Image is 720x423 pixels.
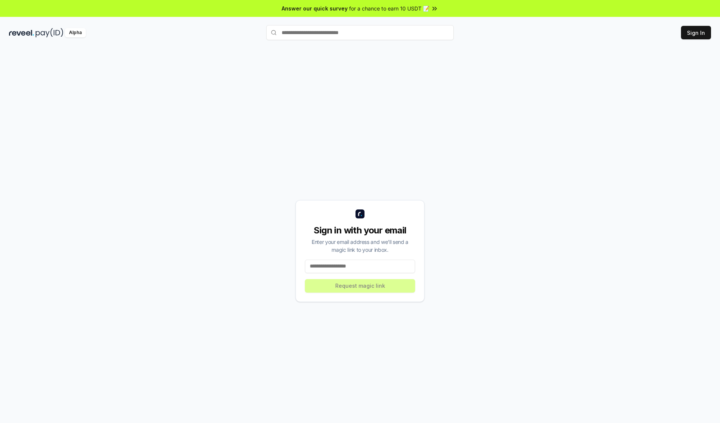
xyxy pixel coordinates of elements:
img: reveel_dark [9,28,34,37]
img: pay_id [36,28,63,37]
img: logo_small [355,209,364,218]
div: Alpha [65,28,86,37]
span: Answer our quick survey [282,4,348,12]
span: for a chance to earn 10 USDT 📝 [349,4,429,12]
div: Sign in with your email [305,224,415,236]
div: Enter your email address and we’ll send a magic link to your inbox. [305,238,415,254]
button: Sign In [681,26,711,39]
